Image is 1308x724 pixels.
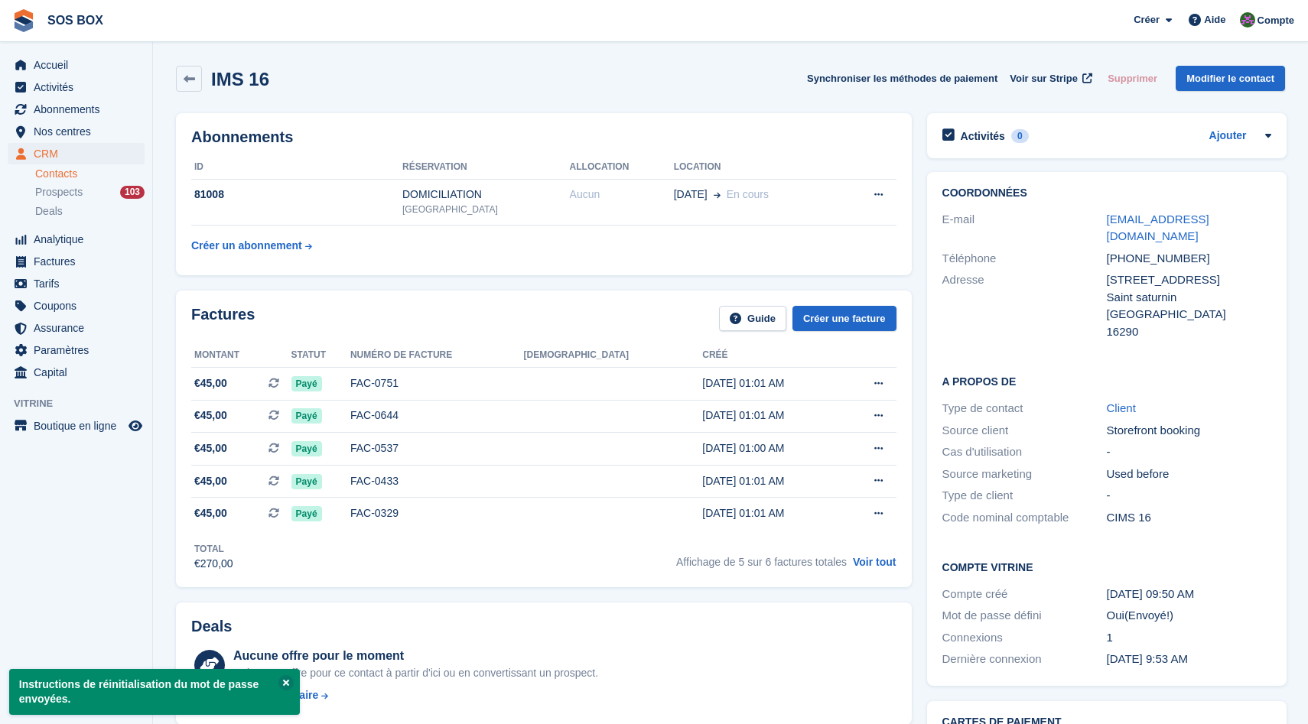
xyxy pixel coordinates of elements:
[702,473,841,489] div: [DATE] 01:01 AM
[853,556,896,568] a: Voir tout
[942,373,1271,388] h2: A propos de
[233,647,598,665] div: Aucune offre pour le moment
[8,317,145,339] a: menu
[1107,652,1188,665] time: 2025-04-08 07:53:33 UTC
[350,473,524,489] div: FAC-0433
[350,343,524,368] th: Numéro de facture
[41,8,109,33] a: SOS BOX
[350,375,524,391] div: FAC-0751
[194,375,227,391] span: €45,00
[126,417,145,435] a: Boutique d'aperçu
[8,273,145,294] a: menu
[942,559,1271,574] h2: Compte vitrine
[1107,607,1271,625] div: Oui
[291,376,322,391] span: Payé
[1011,129,1029,143] div: 0
[1107,323,1271,341] div: 16290
[34,415,125,437] span: Boutique en ligne
[942,487,1107,505] div: Type de client
[702,343,841,368] th: Créé
[1107,487,1271,505] div: -
[942,250,1107,268] div: Téléphone
[942,466,1107,483] div: Source marketing
[233,687,598,703] a: Créer une affaire
[942,400,1107,417] div: Type de contact
[194,542,233,556] div: Total
[8,362,145,383] a: menu
[8,251,145,272] a: menu
[1240,12,1255,28] img: ALEXANDRE SOUBIRA
[961,129,1005,143] h2: Activités
[702,407,841,424] div: [DATE] 01:01 AM
[35,185,83,200] span: Prospects
[942,211,1107,245] div: E-mail
[1107,271,1271,289] div: [STREET_ADDRESS]
[8,121,145,142] a: menu
[8,99,145,120] a: menu
[8,76,145,98] a: menu
[194,473,227,489] span: €45,00
[942,586,1107,603] div: Compte créé
[1010,71,1078,86] span: Voir sur Stripe
[191,238,302,254] div: Créer un abonnement
[524,343,703,368] th: [DEMOGRAPHIC_DATA]
[350,440,524,456] div: FAC-0537
[1107,629,1271,647] div: 1
[194,407,227,424] span: €45,00
[570,155,674,180] th: Allocation
[1107,509,1271,527] div: CIMS 16
[1107,306,1271,323] div: [GEOGRAPHIC_DATA]
[291,408,322,424] span: Payé
[12,9,35,32] img: stora-icon-8386f47178a22dfd0bd8f6a31ec36ba5ce8667c1dd55bd0f319d3a0aa187defe.svg
[1107,443,1271,461] div: -
[402,187,570,203] div: DOMICILIATION
[8,143,145,164] a: menu
[1204,12,1225,28] span: Aide
[942,187,1271,200] h2: Coordonnées
[1107,289,1271,307] div: Saint saturnin
[191,187,402,203] div: 81008
[942,651,1107,668] div: Dernière connexion
[291,441,322,456] span: Payé
[194,505,227,521] span: €45,00
[942,422,1107,440] div: Source client
[35,184,145,200] a: Prospects 103
[191,306,255,331] h2: Factures
[702,375,841,391] div: [DATE] 01:01 AM
[570,187,674,203] div: Aucun
[233,665,598,681] div: Créez une offre pour ce contact à partir d'ici ou en convertissant un prospect.
[34,229,125,250] span: Analytique
[727,188,769,200] span: En cours
[1004,66,1095,91] a: Voir sur Stripe
[942,509,1107,527] div: Code nominal comptable
[1209,128,1247,145] a: Ajouter
[34,251,125,272] span: Factures
[402,155,570,180] th: Réservation
[350,505,524,521] div: FAC-0329
[35,167,145,181] a: Contacts
[1107,466,1271,483] div: Used before
[1107,586,1271,603] div: [DATE] 09:50 AM
[942,271,1107,340] div: Adresse
[350,407,524,424] div: FAC-0644
[8,229,145,250] a: menu
[702,440,841,456] div: [DATE] 01:00 AM
[34,76,125,98] span: Activités
[1107,250,1271,268] div: [PHONE_NUMBER]
[34,273,125,294] span: Tarifs
[35,204,63,219] span: Deals
[35,203,145,219] a: Deals
[34,362,125,383] span: Capital
[291,506,322,521] span: Payé
[211,69,269,89] h2: IMS 16
[1258,13,1294,28] span: Compte
[34,143,125,164] span: CRM
[942,443,1107,461] div: Cas d'utilisation
[14,396,152,411] span: Vitrine
[402,203,570,216] div: [GEOGRAPHIC_DATA]
[702,505,841,521] div: [DATE] 01:01 AM
[1101,66,1163,91] button: Supprimer
[792,306,896,331] a: Créer une facture
[34,339,125,361] span: Paramètres
[191,128,896,146] h2: Abonnements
